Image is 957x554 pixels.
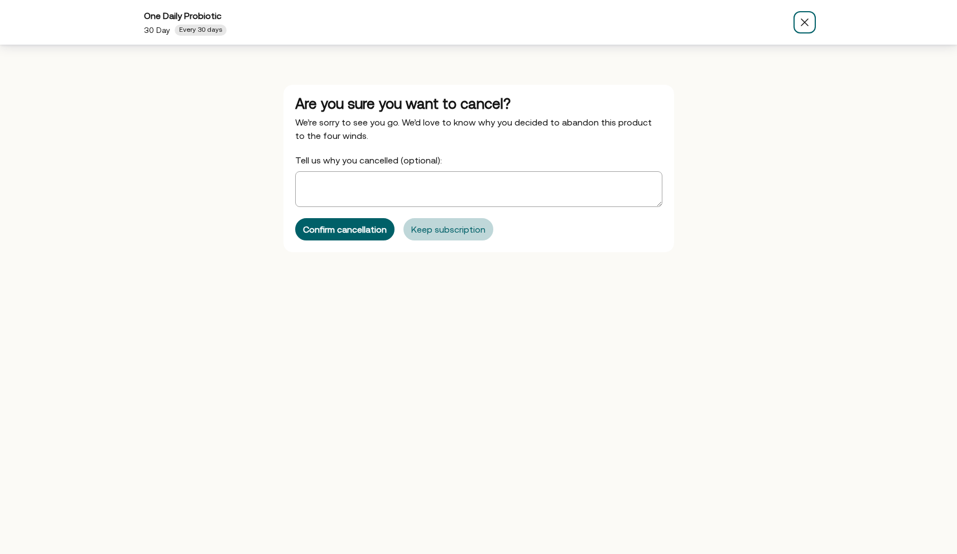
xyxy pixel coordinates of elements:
div: Keep subscription [411,225,485,234]
span: 30 Day [144,26,170,35]
button: Confirm cancellation [295,218,395,240]
button: Keep subscription [403,218,493,240]
span: One Daily Probiotic [144,11,222,21]
div: Confirm cancellation [303,225,387,234]
span: Every 30 days [179,26,222,35]
div: Are you sure you want to cancel? [295,97,662,111]
span: We’re sorry to see you go. We’d love to know why you decided to abandon this product to the four ... [295,117,652,141]
span: Tell us why you cancelled (optional): [295,155,442,165]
